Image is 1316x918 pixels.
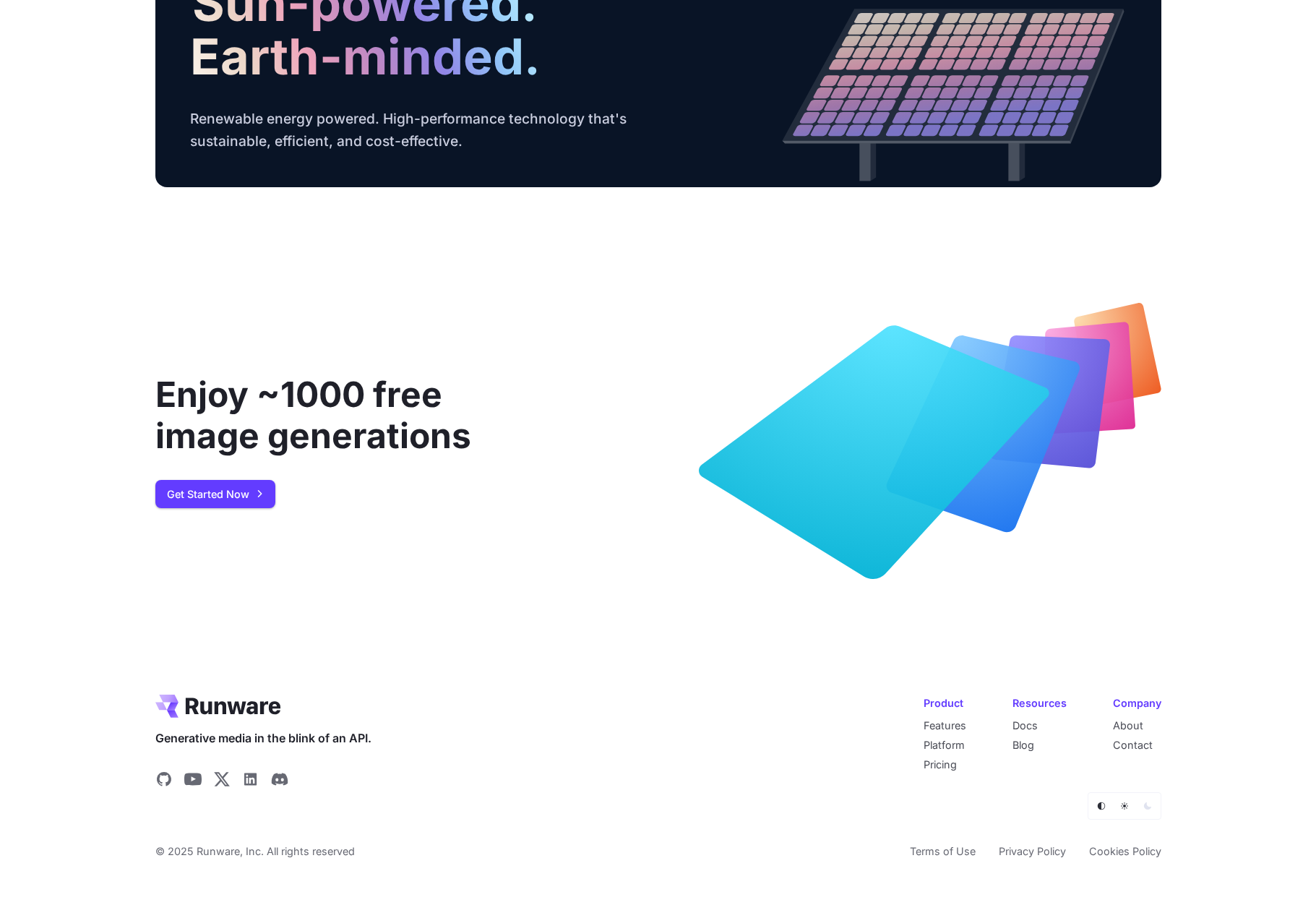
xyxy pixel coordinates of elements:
button: Dark [1137,796,1158,816]
a: Share on X [213,771,231,792]
p: Renewable energy powered. High-performance technology that's sustainable, efficient, and cost-eff... [190,108,658,152]
span: © 2025 Runware, Inc. All rights reserved [155,843,355,859]
div: Enjoy ~1000 free image generations [155,374,549,457]
div: Company [1113,695,1161,711]
a: Share on Discord [271,771,288,792]
a: Contact [1113,739,1153,751]
span: Generative media in the blink of an API. [155,729,371,748]
button: Light [1114,796,1135,816]
div: Resources [1012,695,1067,711]
a: Pricing [924,758,957,771]
a: Privacy Policy [999,843,1066,859]
a: Platform [924,739,965,751]
a: Share on YouTube [184,771,202,792]
a: Share on GitHub [155,771,173,792]
a: Cookies Policy [1089,843,1161,859]
button: Default [1091,796,1111,816]
a: Share on LinkedIn [242,771,259,792]
a: Blog [1012,739,1034,751]
a: About [1113,719,1143,732]
a: Go to / [155,695,281,718]
a: Get Started Now [155,480,275,508]
ul: Theme selector [1088,792,1161,820]
div: Product [924,695,966,711]
a: Terms of Use [910,843,976,859]
a: Features [924,719,966,732]
a: Docs [1012,719,1038,732]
